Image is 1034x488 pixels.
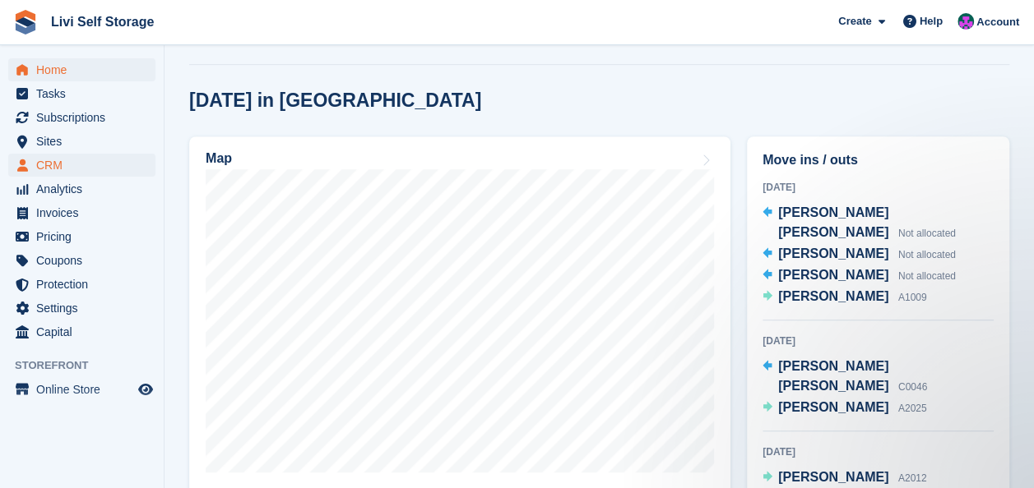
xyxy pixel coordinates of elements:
a: Preview store [136,380,155,399]
a: menu [8,249,155,272]
span: Help [920,13,943,30]
span: Protection [36,273,135,296]
img: Graham Cameron [957,13,974,30]
span: [PERSON_NAME] [778,400,888,414]
img: stora-icon-8386f47178a22dfd0bd8f6a31ec36ba5ce8667c1dd55bd0f319d3a0aa187defe.svg [13,10,38,35]
a: menu [8,58,155,81]
span: Subscriptions [36,106,135,129]
span: A2025 [898,403,927,414]
a: [PERSON_NAME] Not allocated [763,265,956,287]
div: [DATE] [763,444,994,459]
a: menu [8,201,155,224]
span: Not allocated [898,270,956,282]
span: Pricing [36,225,135,248]
span: Coupons [36,249,135,272]
span: [PERSON_NAME] [PERSON_NAME] [778,359,888,393]
a: menu [8,320,155,343]
a: menu [8,297,155,320]
a: menu [8,378,155,401]
span: A2012 [898,472,927,484]
a: menu [8,154,155,177]
span: Create [838,13,871,30]
a: menu [8,106,155,129]
span: [PERSON_NAME] [778,470,888,484]
span: A1009 [898,292,927,303]
a: [PERSON_NAME] [PERSON_NAME] Not allocated [763,203,994,244]
a: menu [8,273,155,296]
span: Settings [36,297,135,320]
a: [PERSON_NAME] A1009 [763,287,926,308]
span: [PERSON_NAME] [PERSON_NAME] [778,205,888,239]
span: Tasks [36,82,135,105]
span: Online Store [36,378,135,401]
h2: Move ins / outs [763,150,994,170]
span: Sites [36,130,135,153]
span: Home [36,58,135,81]
span: Not allocated [898,228,956,239]
h2: [DATE] in [GEOGRAPHIC_DATA] [189,90,481,112]
span: CRM [36,154,135,177]
span: C0046 [898,381,927,393]
span: Analytics [36,177,135,200]
span: Capital [36,320,135,343]
h2: Map [206,151,232,166]
a: menu [8,82,155,105]
a: menu [8,130,155,153]
div: [DATE] [763,334,994,348]
span: Not allocated [898,249,956,260]
span: Invoices [36,201,135,224]
span: [PERSON_NAME] [778,289,888,303]
a: menu [8,225,155,248]
a: [PERSON_NAME] Not allocated [763,244,956,265]
a: menu [8,177,155,200]
span: Account [976,14,1019,30]
div: [DATE] [763,180,994,195]
span: [PERSON_NAME] [778,268,888,282]
span: Storefront [15,357,164,374]
a: [PERSON_NAME] A2025 [763,398,926,419]
a: [PERSON_NAME] [PERSON_NAME] C0046 [763,357,994,398]
span: [PERSON_NAME] [778,246,888,260]
a: Livi Self Storage [44,8,160,35]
